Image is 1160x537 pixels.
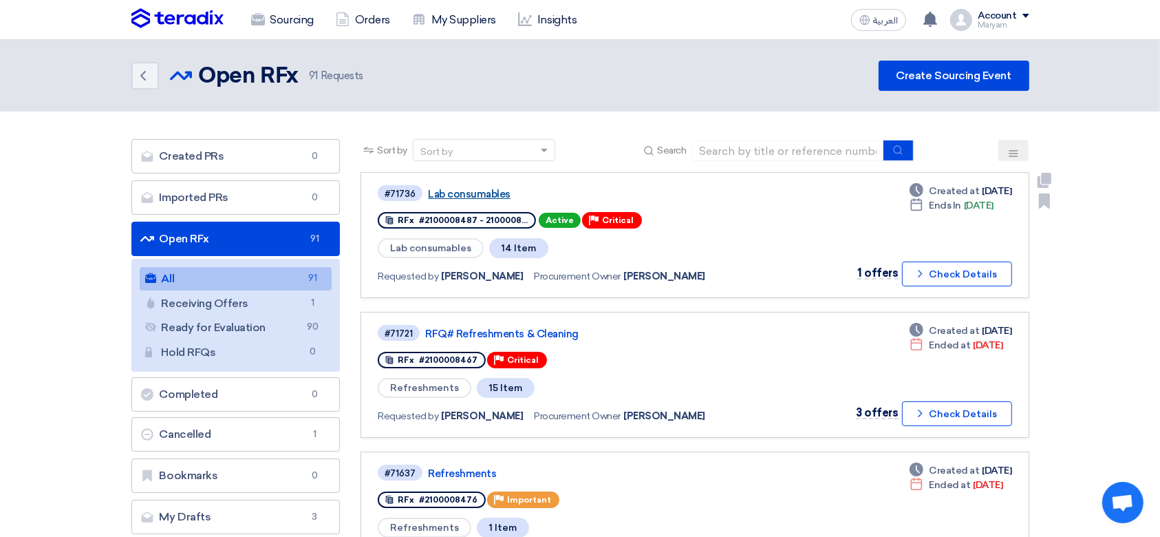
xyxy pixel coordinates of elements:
a: Cancelled1 [131,417,341,452]
span: Procurement Owner [534,409,621,423]
div: #71721 [385,329,413,338]
a: Orders [325,5,401,35]
div: [DATE] [910,463,1011,478]
h2: Open RFx [199,63,298,90]
span: Ended at [929,478,970,492]
a: Completed0 [131,377,341,412]
span: #2100008487 - 2100008... [419,215,528,225]
span: #2100008476 [419,495,477,505]
a: Receiving Offers [140,292,332,315]
a: Hold RFQs [140,341,332,364]
img: Teradix logo [131,8,224,29]
span: Refreshments [378,378,471,398]
span: 0 [306,191,323,204]
span: Search [657,143,686,158]
span: العربية [873,16,898,25]
a: Created PRs0 [131,139,341,173]
a: Create Sourcing Event [879,61,1029,91]
a: My Drafts3 [131,500,341,534]
div: [DATE] [910,478,1002,492]
span: Ended at [929,338,970,352]
span: [PERSON_NAME] [623,269,705,284]
span: 0 [306,469,323,483]
span: Lab consumables [378,238,484,258]
span: Ends In [929,198,961,213]
div: [DATE] [910,184,1011,198]
a: Bookmarks0 [131,459,341,493]
span: Requested by [378,409,438,423]
a: Open RFx91 [131,222,341,256]
span: [PERSON_NAME] [442,409,524,423]
span: 3 offers [856,406,898,419]
a: Sourcing [240,5,325,35]
button: Check Details [902,401,1012,426]
div: Sort by [420,145,453,159]
span: 90 [304,320,321,335]
a: Insights [507,5,588,35]
button: العربية [851,9,906,31]
span: 1 [306,428,323,441]
span: Critical [507,355,539,365]
a: Refreshments [428,467,772,480]
span: 91 [304,271,321,286]
div: #71736 [385,189,416,198]
span: RFx [398,355,414,365]
span: Created at [929,463,979,478]
a: All [140,267,332,291]
span: #2100008467 [419,355,477,365]
a: Imported PRs0 [131,180,341,215]
span: 0 [304,345,321,359]
span: Procurement Owner [534,269,621,284]
a: Ready for Evaluation [140,316,332,339]
span: 0 [306,388,323,401]
span: Created at [929,184,979,198]
span: [PERSON_NAME] [442,269,524,284]
span: 3 [306,510,323,524]
span: 14 Item [489,238,548,258]
a: Lab consumables [428,188,772,200]
a: RFQ# Refreshments & Cleaning [425,328,769,340]
div: [DATE] [910,324,1011,338]
span: RFx [398,215,414,225]
span: 1 [304,296,321,310]
span: 0 [306,149,323,163]
input: Search by title or reference number [691,140,884,161]
span: Critical [602,215,634,225]
span: Sort by [377,143,407,158]
span: Requests [309,68,363,84]
button: Check Details [902,262,1012,286]
span: Requested by [378,269,438,284]
div: [DATE] [910,338,1002,352]
span: Active [539,213,581,228]
div: #71637 [385,469,416,478]
img: profile_test.png [950,9,972,31]
div: Account [978,10,1017,22]
div: Maryam [978,21,1029,29]
span: 91 [306,232,323,246]
a: My Suppliers [401,5,507,35]
span: 15 Item [477,378,535,398]
span: 91 [309,70,318,82]
span: Important [507,495,551,505]
span: 1 offers [857,266,898,280]
div: [DATE] [910,198,993,213]
span: RFx [398,495,414,505]
div: Open chat [1102,482,1143,523]
span: Created at [929,324,979,338]
span: [PERSON_NAME] [623,409,705,423]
